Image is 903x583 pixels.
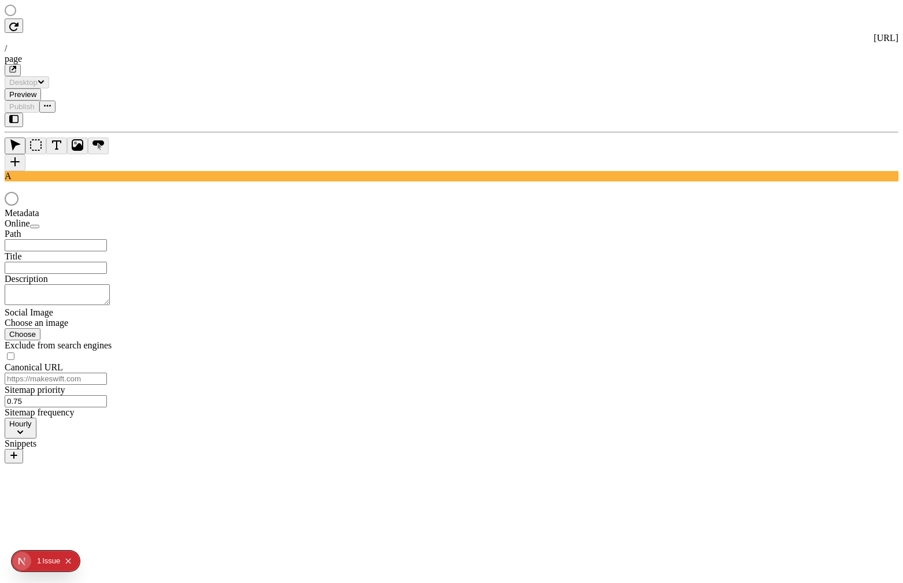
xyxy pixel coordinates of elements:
span: Desktop [9,78,38,87]
span: Preview [9,90,36,99]
span: Canonical URL [5,362,63,372]
span: Social Image [5,307,53,317]
span: Choose [9,330,36,339]
button: Button [88,138,109,154]
div: / [5,43,898,54]
button: Text [46,138,67,154]
button: Publish [5,101,39,113]
input: https://makeswift.com [5,373,107,385]
button: Desktop [5,76,49,88]
button: Image [67,138,88,154]
span: Sitemap priority [5,385,65,395]
span: Online [5,218,30,228]
span: Path [5,229,21,239]
div: page [5,54,898,64]
span: Sitemap frequency [5,407,74,417]
div: A [5,171,898,181]
button: Hourly [5,418,36,439]
span: Exclude from search engines [5,340,112,350]
span: Title [5,251,22,261]
span: Description [5,274,48,284]
button: Preview [5,88,41,101]
div: Snippets [5,439,143,449]
div: [URL] [5,33,898,43]
button: Box [25,138,46,154]
div: Metadata [5,208,143,218]
span: Publish [9,102,35,111]
button: Choose [5,328,40,340]
span: Hourly [9,419,32,428]
div: Choose an image [5,318,143,328]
